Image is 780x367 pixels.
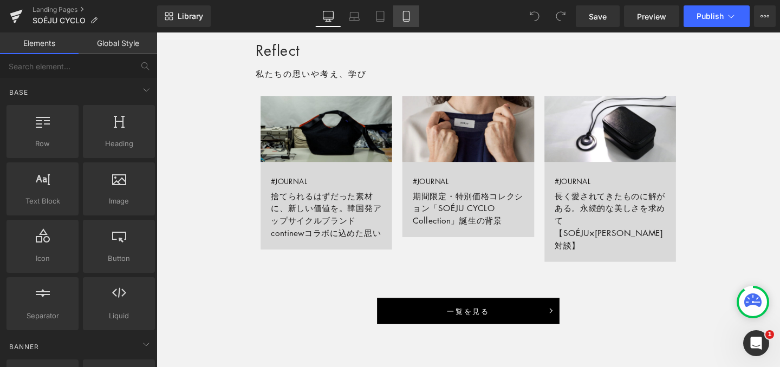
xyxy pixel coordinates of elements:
[269,150,307,161] span: #JOURNAL
[684,5,750,27] button: Publish
[367,5,393,27] a: Tablet
[232,279,424,306] a: 一覧を見る
[86,310,152,322] span: Liquid
[120,150,158,161] span: #JOURNAL
[743,330,769,356] iframe: Intercom live chat
[10,253,75,264] span: Icon
[754,5,776,27] button: More
[624,5,679,27] a: Preview
[178,11,203,21] span: Library
[10,310,75,322] span: Separator
[315,5,341,27] a: Desktop
[408,136,546,241] a: #JOURNAL長く愛されてきたものに解がある。永続的な美しさを求めて【SOÉJU×[PERSON_NAME]対談】
[765,330,774,339] span: 1
[550,5,571,27] button: Redo
[10,138,75,149] span: Row
[524,5,545,27] button: Undo
[86,253,152,264] span: Button
[86,195,152,207] span: Image
[305,287,350,298] span: 一覧を見る
[637,11,666,22] span: Preview
[341,5,367,27] a: Laptop
[32,16,86,25] span: SOÉJU CYCLO
[419,150,457,161] span: #JOURNAL
[109,136,248,228] a: #JOURNAL捨てられるはずだった素材に、新しい価値を。韓国発アップサイクルブランドcontinewコラボに込めた思い
[589,11,607,22] span: Save
[697,12,724,21] span: Publish
[79,32,157,54] a: Global Style
[32,5,157,14] a: Landing Pages
[86,138,152,149] span: Heading
[8,342,40,352] span: Banner
[157,5,211,27] a: New Library
[104,6,551,31] h2: Reflect
[258,136,396,215] a: #JOURNAL期間限定・特別価格コレクション「SOÉJU CYCLO Collection」誕生の背景
[10,195,75,207] span: Text Block
[104,36,551,50] p: 私たちの思いや考え、学び
[8,87,29,97] span: Base
[393,5,419,27] a: Mobile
